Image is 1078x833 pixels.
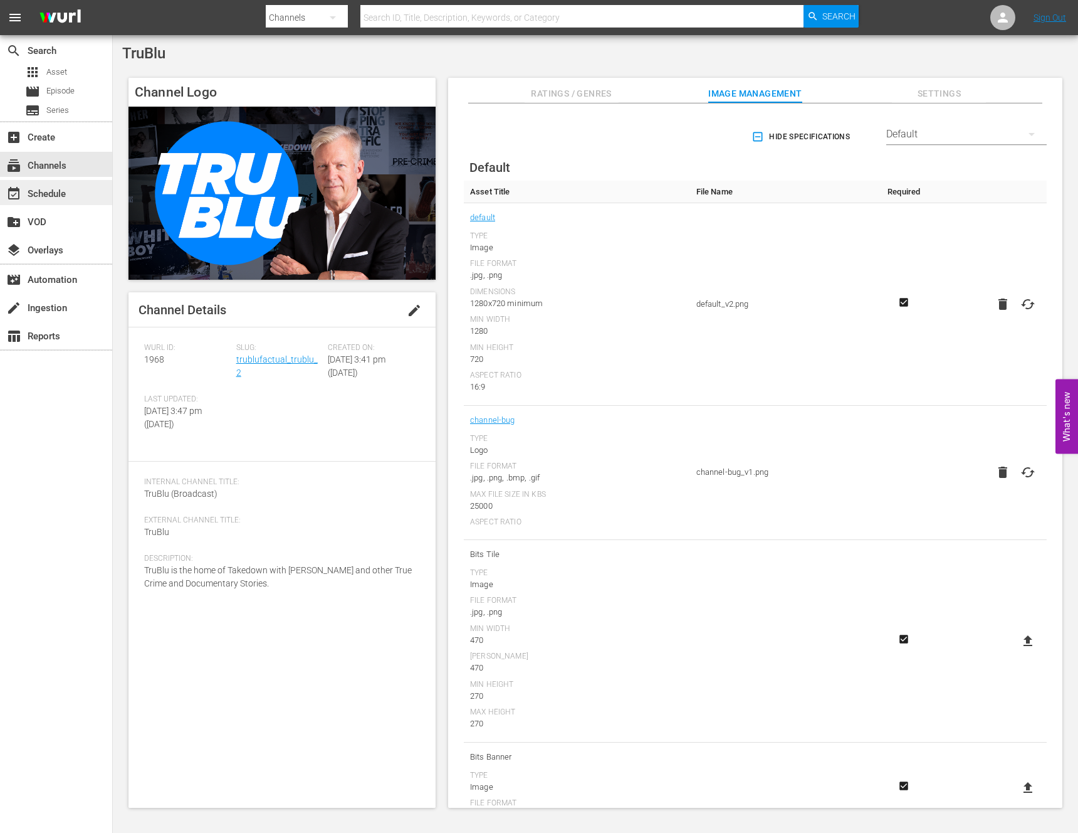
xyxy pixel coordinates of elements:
[470,315,684,325] div: Min Width
[399,295,429,326] button: edit
[470,781,684,793] div: Image
[46,85,75,97] span: Episode
[690,203,881,406] td: default_v2.png
[144,395,230,405] span: Last Updated:
[328,343,414,353] span: Created On:
[144,527,169,537] span: TruBlu
[470,287,684,297] div: Dimensions
[470,490,684,500] div: Max File Size In Kbs
[6,300,21,316] span: Ingestion
[470,381,684,393] div: 16:9
[690,181,881,203] th: File Name
[749,119,855,154] button: Hide Specifications
[470,472,684,484] div: .jpg, .png, .bmp, .gif
[470,652,684,662] div: [PERSON_NAME]
[470,297,684,310] div: 1280x720 minimum
[886,117,1047,152] div: Default
[470,343,684,353] div: Min Height
[470,690,684,703] div: 270
[896,297,911,308] svg: Required
[470,606,684,618] div: .jpg, .png
[822,5,856,28] span: Search
[470,799,684,809] div: File Format
[30,3,90,33] img: ans4CAIJ8jUAAAAAAAAAAAAAAAAAAAAAAAAgQb4GAAAAAAAAAAAAAAAAAAAAAAAAJMjXAAAAAAAAAAAAAAAAAAAAAAAAgAT5G...
[690,406,881,540] td: channel-bug_v1.png
[470,325,684,337] div: 1280
[470,231,684,241] div: Type
[128,107,436,280] img: TruBlu
[880,181,928,203] th: Required
[144,343,230,353] span: Wurl ID:
[470,517,684,528] div: Aspect Ratio
[6,186,21,201] span: Schedule
[470,412,515,428] a: channel-bug
[470,434,684,444] div: Type
[144,354,164,364] span: 1968
[470,568,684,578] div: Type
[470,624,684,634] div: Min Width
[470,353,684,366] div: 720
[25,84,40,99] span: Episode
[144,565,412,588] span: TruBlu is the home of Takedown with [PERSON_NAME] and other True Crime and Documentary Stories.
[754,130,850,144] span: Hide Specifications
[6,130,21,145] span: Create
[470,269,684,282] div: .jpg, .png
[8,10,23,25] span: menu
[470,708,684,718] div: Max Height
[896,634,911,645] svg: Required
[6,43,21,58] span: Search
[470,578,684,591] div: Image
[470,596,684,606] div: File Format
[6,272,21,287] span: Automation
[6,158,21,173] span: Channels
[144,516,414,526] span: External Channel Title:
[470,749,684,765] span: Bits Banner
[407,303,422,318] span: edit
[470,662,684,674] div: 470
[6,243,21,258] span: Overlays
[470,210,495,226] a: default
[144,554,414,564] span: Description:
[236,354,318,378] a: trublufactual_trublu_2
[46,104,69,117] span: Series
[470,371,684,381] div: Aspect Ratio
[236,343,322,353] span: Slug:
[328,354,385,378] span: [DATE] 3:41 pm ([DATE])
[469,160,510,175] span: Default
[144,477,414,487] span: Internal Channel Title:
[470,259,684,269] div: File Format
[470,500,684,512] div: 25000
[470,634,684,647] div: 470
[46,66,67,78] span: Asset
[525,86,619,102] span: Ratings / Genres
[470,462,684,472] div: File Format
[1034,13,1066,23] a: Sign Out
[1055,379,1078,454] button: Open Feedback Widget
[6,215,21,230] span: VOD
[470,444,684,457] div: Logo
[470,771,684,781] div: Type
[25,103,40,118] span: Series
[892,86,986,102] span: Settings
[470,718,684,730] div: 270
[470,546,684,563] span: Bits Tile
[128,78,436,107] h4: Channel Logo
[803,5,859,28] button: Search
[144,489,217,499] span: TruBlu (Broadcast)
[470,680,684,690] div: Min Height
[122,45,165,62] span: TruBlu
[470,241,684,254] div: Image
[6,329,21,344] span: Reports
[708,86,802,102] span: Image Management
[139,302,226,317] span: Channel Details
[144,406,202,429] span: [DATE] 3:47 pm ([DATE])
[464,181,690,203] th: Asset Title
[25,65,40,80] span: Asset
[896,780,911,792] svg: Required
